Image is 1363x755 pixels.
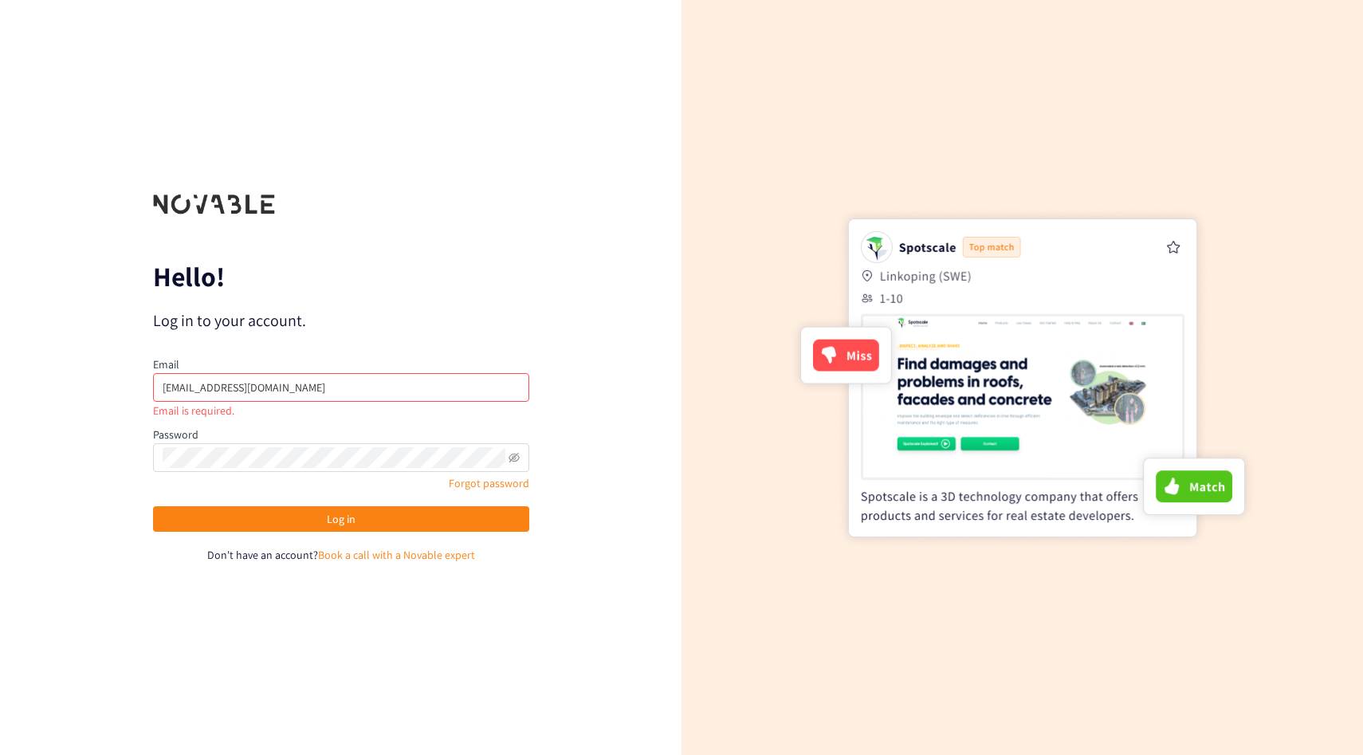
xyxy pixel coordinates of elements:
[318,548,475,562] a: Book a call with a Novable expert
[153,264,529,289] p: Hello!
[153,309,529,332] p: Log in to your account.
[153,402,529,419] div: Email is required.
[449,476,529,490] a: Forgot password
[153,357,179,372] label: Email
[207,548,318,562] span: Don't have an account?
[327,510,355,528] span: Log in
[153,427,198,442] label: Password
[153,506,529,532] button: Log in
[1283,678,1363,755] iframe: Chat Widget
[509,452,520,463] span: eye-invisible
